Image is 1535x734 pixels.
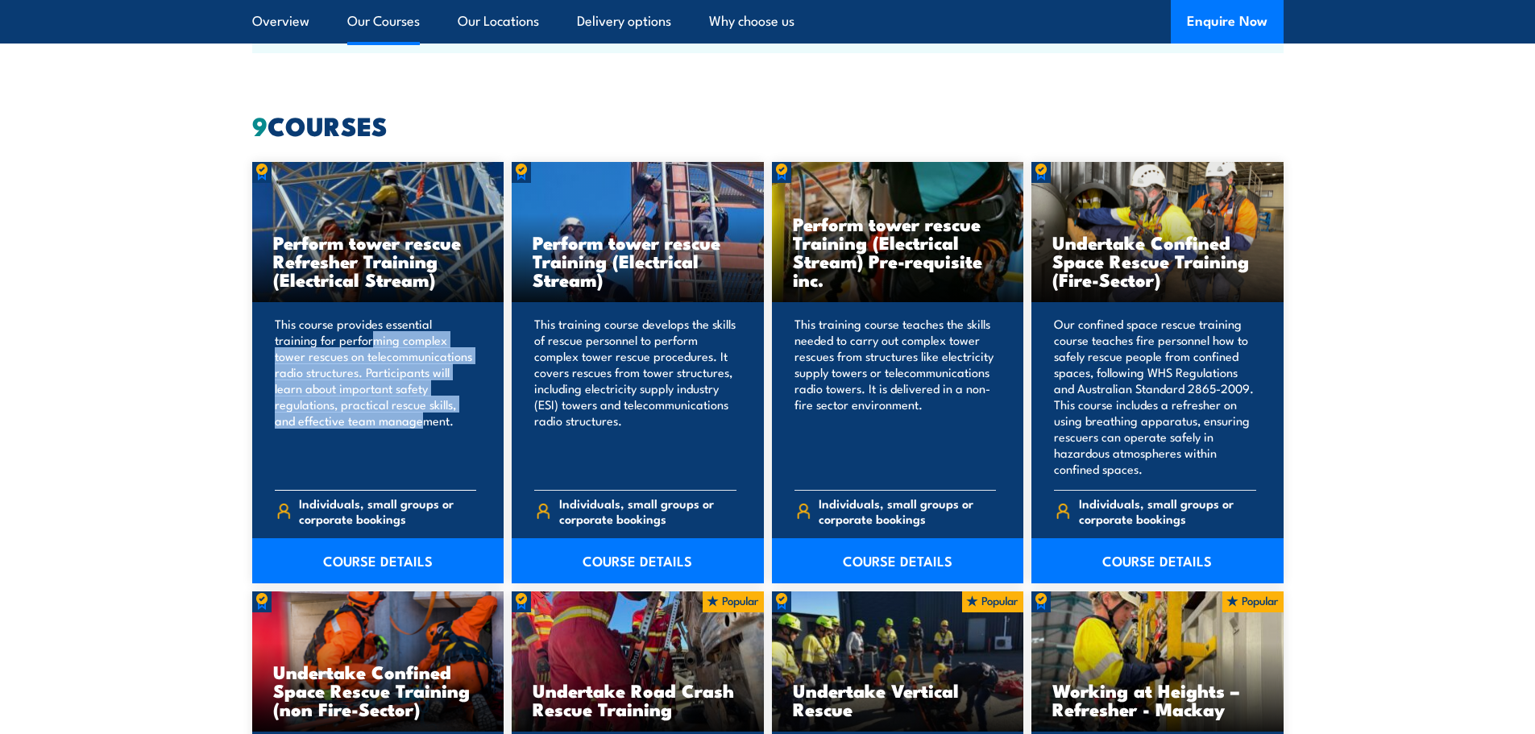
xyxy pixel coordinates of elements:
[819,496,996,526] span: Individuals, small groups or corporate bookings
[772,538,1024,583] a: COURSE DETAILS
[252,538,504,583] a: COURSE DETAILS
[533,681,743,718] h3: Undertake Road Crash Rescue Training
[559,496,736,526] span: Individuals, small groups or corporate bookings
[1054,316,1256,477] p: Our confined space rescue training course teaches fire personnel how to safely rescue people from...
[512,538,764,583] a: COURSE DETAILS
[252,105,268,145] strong: 9
[299,496,476,526] span: Individuals, small groups or corporate bookings
[275,316,477,477] p: This course provides essential training for performing complex tower rescues on telecommunication...
[533,233,743,288] h3: Perform tower rescue Training (Electrical Stream)
[252,114,1284,136] h2: COURSES
[1052,233,1263,288] h3: Undertake Confined Space Rescue Training (Fire-Sector)
[1052,681,1263,718] h3: Working at Heights – Refresher - Mackay
[534,316,736,477] p: This training course develops the skills of rescue personnel to perform complex tower rescue proc...
[273,662,483,718] h3: Undertake Confined Space Rescue Training (non Fire-Sector)
[1031,538,1284,583] a: COURSE DETAILS
[793,681,1003,718] h3: Undertake Vertical Rescue
[273,233,483,288] h3: Perform tower rescue Refresher Training (Electrical Stream)
[1079,496,1256,526] span: Individuals, small groups or corporate bookings
[794,316,997,477] p: This training course teaches the skills needed to carry out complex tower rescues from structures...
[793,214,1003,288] h3: Perform tower rescue Training (Electrical Stream) Pre-requisite inc.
